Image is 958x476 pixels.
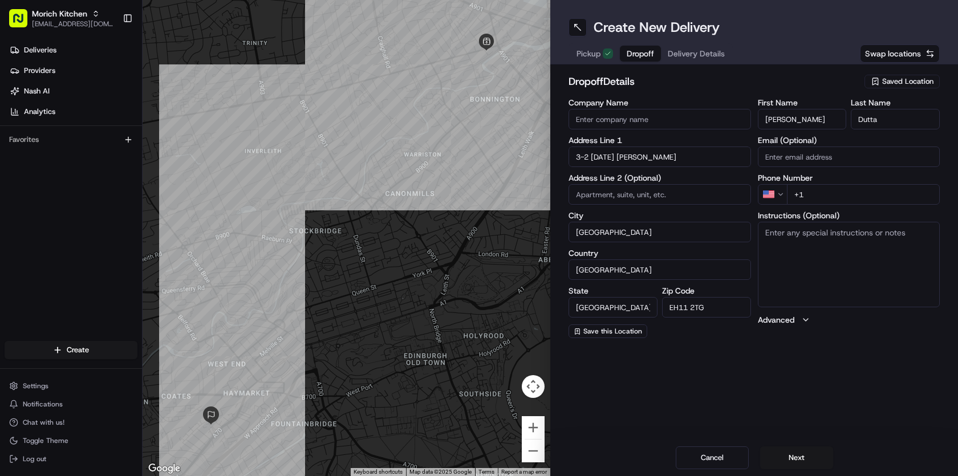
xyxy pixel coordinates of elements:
[758,174,940,182] label: Phone Number
[758,109,847,129] input: Enter first name
[113,283,138,291] span: Pylon
[569,184,751,205] input: Apartment, suite, unit, etc.
[11,46,208,64] p: Welcome 👋
[569,174,751,182] label: Address Line 2 (Optional)
[569,287,657,295] label: State
[569,259,751,280] input: Enter country
[522,375,545,398] button: Map camera controls
[668,48,725,59] span: Delivery Details
[96,256,105,265] div: 💻
[92,250,188,271] a: 💻API Documentation
[23,381,48,390] span: Settings
[577,48,600,59] span: Pickup
[5,5,118,32] button: Morich Kitchen[EMAIL_ADDRESS][DOMAIN_NAME]
[24,109,44,129] img: 4281594248423_2fcf9dad9f2a874258b8_72.png
[23,208,32,217] img: 1736555255976-a54dd68f-1ca7-489b-9aae-adbdc363a1c4
[758,211,940,219] label: Instructions (Optional)
[80,282,138,291] a: Powered byPylon
[569,136,751,144] label: Address Line 1
[11,109,32,129] img: 1736555255976-a54dd68f-1ca7-489b-9aae-adbdc363a1c4
[882,76,933,87] span: Saved Location
[5,341,137,359] button: Create
[177,146,208,160] button: See all
[5,451,137,467] button: Log out
[758,314,794,326] label: Advanced
[35,177,92,186] span: [PERSON_NAME]
[478,469,494,475] a: Terms
[569,109,751,129] input: Enter company name
[24,86,50,96] span: Nash AI
[569,222,751,242] input: Enter city
[11,256,21,265] div: 📗
[501,469,547,475] a: Report a map error
[569,147,751,167] input: Enter address
[865,48,921,59] span: Swap locations
[108,255,183,266] span: API Documentation
[569,297,657,318] input: Enter state
[11,148,73,157] div: Past conversations
[676,446,749,469] button: Cancel
[7,250,92,271] a: 📗Knowledge Base
[5,414,137,430] button: Chat with us!
[758,136,940,144] label: Email (Optional)
[354,468,403,476] button: Keyboard shortcuts
[30,74,188,86] input: Clear
[5,396,137,412] button: Notifications
[864,74,940,89] button: Saved Location
[23,177,32,186] img: 1736555255976-a54dd68f-1ca7-489b-9aae-adbdc363a1c4
[101,177,124,186] span: [DATE]
[860,44,940,63] button: Swap locations
[5,62,142,80] a: Providers
[569,99,751,107] label: Company Name
[51,109,187,120] div: Start new chat
[851,109,940,129] input: Enter last name
[569,249,751,257] label: Country
[11,166,30,184] img: Asif Zaman Khan
[5,131,137,149] div: Favorites
[522,416,545,439] button: Zoom in
[583,327,642,336] span: Save this Location
[23,454,46,463] span: Log out
[11,197,30,215] img: Dianne Alexi Soriano
[627,48,654,59] span: Dropoff
[5,82,142,100] a: Nash AI
[23,418,64,427] span: Chat with us!
[51,120,157,129] div: We're available if you need us!
[662,297,751,318] input: Enter zip code
[662,287,751,295] label: Zip Code
[24,66,55,76] span: Providers
[409,469,472,475] span: Map data ©2025 Google
[194,112,208,126] button: Start new chat
[5,433,137,449] button: Toggle Theme
[758,314,940,326] button: Advanced
[569,211,751,219] label: City
[153,208,157,217] span: •
[35,208,151,217] span: [PERSON_NAME] [PERSON_NAME]
[145,461,183,476] img: Google
[522,440,545,462] button: Zoom out
[569,74,858,89] h2: dropoff Details
[32,19,113,29] button: [EMAIL_ADDRESS][DOMAIN_NAME]
[24,107,55,117] span: Analytics
[67,345,89,355] span: Create
[11,11,34,34] img: Nash
[160,208,183,217] span: [DATE]
[5,41,142,59] a: Deliveries
[569,324,647,338] button: Save this Location
[5,378,137,394] button: Settings
[95,177,99,186] span: •
[5,103,142,121] a: Analytics
[23,400,63,409] span: Notifications
[24,45,56,55] span: Deliveries
[787,184,940,205] input: Enter phone number
[594,18,720,36] h1: Create New Delivery
[758,99,847,107] label: First Name
[760,446,833,469] button: Next
[851,99,940,107] label: Last Name
[32,8,87,19] button: Morich Kitchen
[23,255,87,266] span: Knowledge Base
[145,461,183,476] a: Open this area in Google Maps (opens a new window)
[758,147,940,167] input: Enter email address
